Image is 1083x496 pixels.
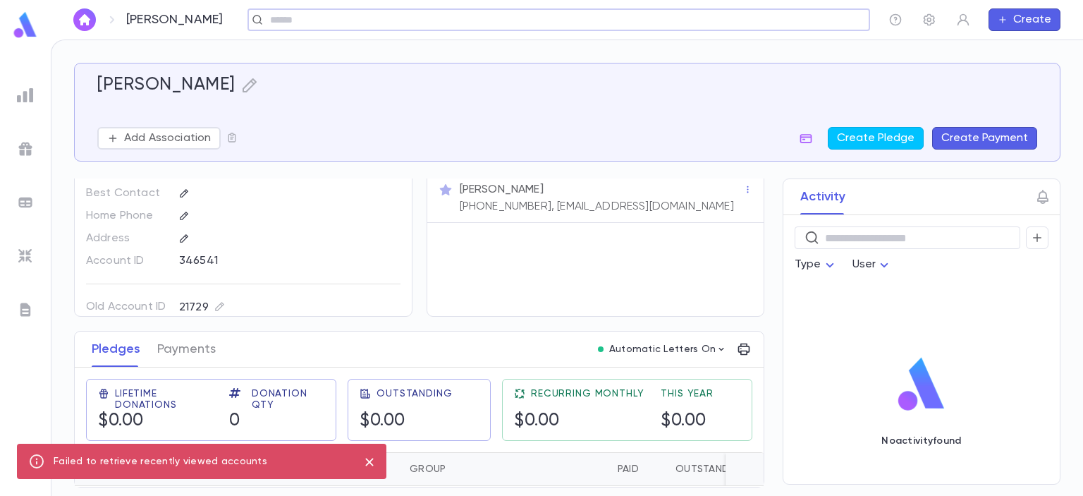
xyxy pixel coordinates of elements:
[92,332,140,367] button: Pledges
[360,411,405,432] h5: $0.00
[852,251,893,279] div: User
[17,248,34,265] img: imports_grey.530a8a0e642e233f2baf0ef88e8c9fcb.svg
[76,14,93,25] img: home_white.a664292cf8c1dea59945f0da9f25487c.svg
[881,435,961,447] p: No activity found
[157,332,216,367] button: Payments
[893,356,950,413] img: logo
[98,411,144,432] h5: $0.00
[675,452,745,486] div: Outstanding
[115,388,212,411] span: Lifetime Donations
[828,127,924,150] button: Create Pledge
[17,194,34,211] img: batches_grey.339ca447c9d9533ef1741baa751efc33.svg
[54,448,267,475] div: Failed to retrieve recently viewed accounts
[932,127,1037,150] button: Create Payment
[377,388,452,399] span: Outstanding
[126,12,223,28] p: [PERSON_NAME]
[86,205,167,227] p: Home Phone
[508,452,646,486] div: Paid
[460,200,734,214] p: [PHONE_NUMBER], [EMAIL_ADDRESS][DOMAIN_NAME]
[86,182,167,205] p: Best Contact
[97,127,221,150] button: Add Association
[11,11,39,39] img: logo
[646,452,752,486] div: Outstanding
[17,301,34,318] img: letters_grey.7941b92b52307dd3b8a917253454ce1c.svg
[86,227,167,250] p: Address
[592,339,733,359] button: Automatic Letters On
[86,296,167,318] p: Old Account ID
[795,251,838,279] div: Type
[403,452,508,486] div: Group
[97,75,235,96] h5: [PERSON_NAME]
[179,250,354,271] div: 346541
[460,183,544,197] p: [PERSON_NAME]
[229,411,240,432] h5: 0
[800,179,845,214] button: Activity
[179,298,225,316] div: 21729
[531,388,644,399] span: Recurring Monthly
[86,250,167,272] p: Account ID
[17,87,34,104] img: reports_grey.c525e4749d1bce6a11f5fe2a8de1b229.svg
[446,458,468,480] button: Sort
[795,259,821,270] span: Type
[358,451,381,473] button: close
[410,452,446,486] div: Group
[653,458,675,480] button: Sort
[989,8,1060,31] button: Create
[609,344,716,355] p: Automatic Letters On
[252,388,324,411] span: Donation Qty
[17,140,34,157] img: campaigns_grey.99e729a5f7ee94e3726e6486bddda8f1.svg
[852,259,876,270] span: User
[618,452,639,486] div: Paid
[661,411,706,432] h5: $0.00
[124,131,211,145] p: Add Association
[514,411,560,432] h5: $0.00
[661,388,714,399] span: This Year
[595,458,618,480] button: Sort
